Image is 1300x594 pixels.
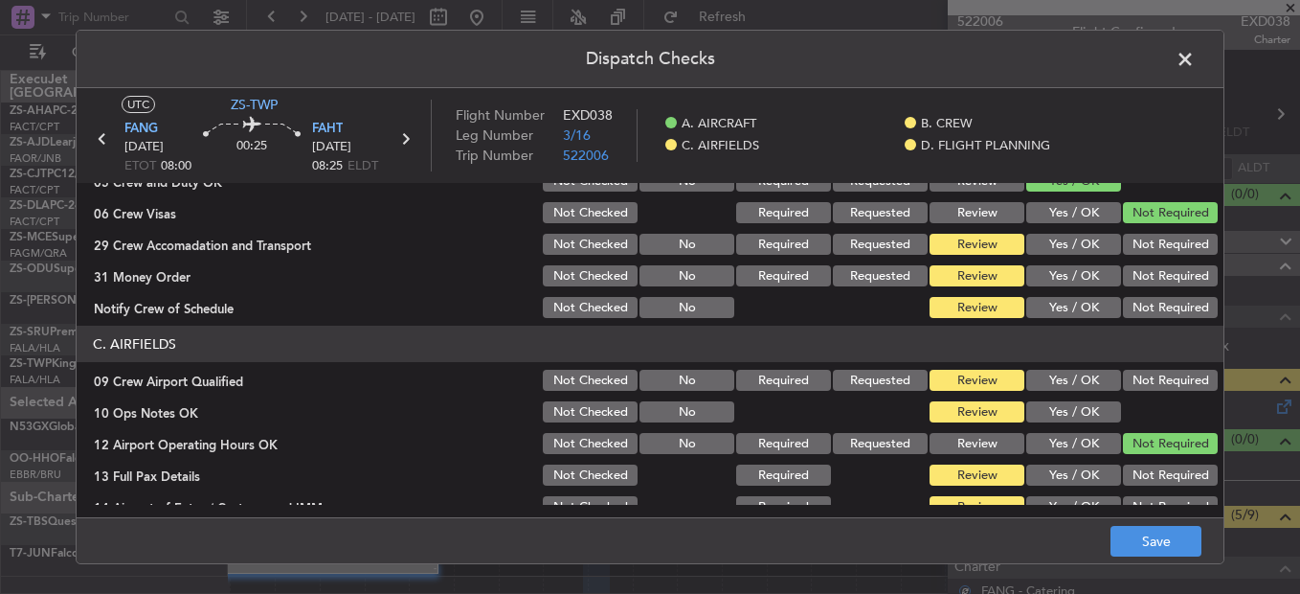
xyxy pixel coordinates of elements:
[1026,401,1121,423] button: Yes / OK
[930,202,1024,223] button: Review
[1123,433,1218,454] button: Not Required
[1026,465,1121,486] button: Yes / OK
[1026,265,1121,286] button: Yes / OK
[930,401,1024,423] button: Review
[930,297,1024,318] button: Review
[930,234,1024,255] button: Review
[1026,370,1121,391] button: Yes / OK
[930,370,1024,391] button: Review
[1123,496,1218,517] button: Not Required
[1123,370,1218,391] button: Not Required
[1123,297,1218,318] button: Not Required
[1026,202,1121,223] button: Yes / OK
[1110,526,1201,557] button: Save
[921,115,973,134] span: B. CREW
[930,465,1024,486] button: Review
[1123,234,1218,255] button: Not Required
[1123,465,1218,486] button: Not Required
[921,137,1050,156] span: D. FLIGHT PLANNING
[930,433,1024,454] button: Review
[930,265,1024,286] button: Review
[1026,433,1121,454] button: Yes / OK
[930,496,1024,517] button: Review
[1026,496,1121,517] button: Yes / OK
[1026,297,1121,318] button: Yes / OK
[1123,265,1218,286] button: Not Required
[77,31,1223,88] header: Dispatch Checks
[1123,202,1218,223] button: Not Required
[1026,234,1121,255] button: Yes / OK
